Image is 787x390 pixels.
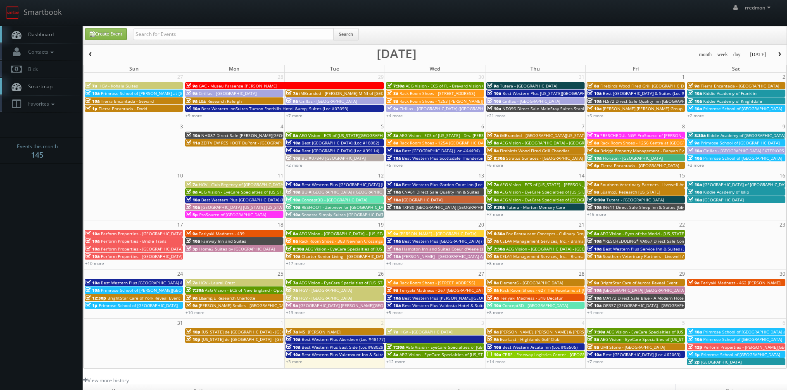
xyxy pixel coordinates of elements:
span: Teriyaki Madness - 439 [199,231,245,236]
span: HGV - Club Regency of [GEOGRAPHIC_DATA] [199,182,284,187]
span: 10a [186,238,200,244]
span: 10a [86,253,100,259]
a: +4 more [587,310,604,315]
span: AEG Vision - ECS of FL - Brevard Vision Care - Babcock [406,83,511,89]
span: 8a [487,140,499,146]
span: 10a [688,106,702,111]
span: 10a [487,90,501,96]
span: 9:30a [487,204,505,210]
span: 7a [587,132,599,138]
span: Best Western Plus Service Inn & Suites (Loc #61094) WHITE GLOVE [603,246,736,252]
button: month [696,50,715,60]
span: Bids [24,66,38,73]
span: Best [GEOGRAPHIC_DATA] (Loc #44494) [402,148,480,154]
span: Primrose School of [PERSON_NAME][GEOGRAPHIC_DATA] [101,287,212,293]
span: Best Western Plus [PERSON_NAME][GEOGRAPHIC_DATA]/[PERSON_NAME][GEOGRAPHIC_DATA] (Loc #10397) [402,295,614,301]
span: *RESCHEDULING* VA067 Direct Sale Comfort Suites [GEOGRAPHIC_DATA] [603,238,748,244]
span: 8a [487,287,499,293]
span: 7a [286,329,298,335]
a: +21 more [487,113,506,118]
span: 7a [186,182,197,187]
span: Tierra Encantada - Seward [101,98,154,104]
span: 8a [487,253,499,259]
span: AEG Vision - [GEOGRAPHIC_DATA] - [GEOGRAPHIC_DATA] [500,140,609,146]
span: 7a [487,132,499,138]
span: 10a [387,155,401,161]
span: 10a [688,329,702,335]
span: 10a [587,303,602,308]
span: 8a [587,182,599,187]
span: AEG Vision - ECS of [US_STATE] - Drs. [PERSON_NAME] and [PERSON_NAME] [399,132,548,138]
span: 7a [286,280,298,286]
span: 1p [86,106,97,111]
span: 10a [387,253,401,259]
span: 6a [487,329,499,335]
span: 9a [186,303,197,308]
span: Rack Room Shoes - 1256 Centre at [GEOGRAPHIC_DATA] [600,140,710,146]
span: Firebirds Wood Fired Grill [GEOGRAPHIC_DATA] [600,83,692,89]
span: 7:30a [186,287,204,293]
span: 10a [387,238,401,244]
span: 10a [587,295,602,301]
span: 6:30a [487,231,505,236]
span: Kiddie Academy of Islip [703,189,749,195]
span: ND096 Direct Sale MainStay Suites Stanley [502,106,589,111]
span: MSI [PERSON_NAME] [299,329,340,335]
span: 7a [286,90,298,96]
span: Best [GEOGRAPHIC_DATA] (Loc #18082) [302,140,379,146]
span: AEG Vision - ECS of [US_STATE][GEOGRAPHIC_DATA] [299,132,400,138]
span: 9a [587,189,599,195]
button: week [714,50,731,60]
a: +8 more [487,260,503,266]
span: 10a [387,197,401,203]
span: 10a [86,231,100,236]
span: Cirillas - [GEOGRAPHIC_DATA] [199,90,257,96]
span: 10a [286,197,300,203]
span: 10a [286,336,300,342]
span: 10a [487,303,501,308]
span: Tutera - Morton Memory Care [506,204,565,210]
span: Southern Veterinary Partners - Livewell Animal Urgent Care of Herriman [600,182,744,187]
span: Rack Room Shoes - [STREET_ADDRESS] [399,90,475,96]
span: 10p [186,336,200,342]
span: Cirillas - [GEOGRAPHIC_DATA] [502,98,560,104]
span: CNA61 Direct Sale Quality Inn & Suites [402,189,479,195]
span: 10a [86,98,100,104]
a: +4 more [386,260,403,266]
span: [PERSON_NAME], [PERSON_NAME] & [PERSON_NAME], LLC - [GEOGRAPHIC_DATA] [500,329,659,335]
span: 8a [387,280,398,286]
span: L&amp;E Research [US_STATE] [600,189,660,195]
span: Tutera - [GEOGRAPHIC_DATA] [500,83,557,89]
span: 8a [286,132,298,138]
span: Contacts [24,48,56,55]
span: [US_STATE] de [GEOGRAPHIC_DATA] - [GEOGRAPHIC_DATA] [202,329,316,335]
span: AEG Vision - EyeCare Specialties of [US_STATE] – [PERSON_NAME] Vision [606,329,749,335]
span: [PERSON_NAME] - [GEOGRAPHIC_DATA] [399,231,476,236]
span: 1p [86,303,97,308]
span: 5p [186,212,198,217]
span: 9a [186,98,197,104]
span: Teriyaki Madness - 318 Decatur [500,295,563,301]
a: +8 more [487,310,503,315]
span: 10a [286,189,300,195]
span: FL572 Direct Sale Quality Inn [GEOGRAPHIC_DATA] North I-75 [603,98,724,104]
span: 9a [286,303,298,308]
span: Rack Room Shoes - 1254 [GEOGRAPHIC_DATA] [399,140,490,146]
span: L&amp;E Research Charlotte [199,295,255,301]
a: +16 more [587,211,606,217]
a: +2 more [687,113,704,118]
span: 10a [688,336,702,342]
span: 8a [186,189,197,195]
span: 9a [387,287,398,293]
span: 9a [186,90,197,96]
span: [GEOGRAPHIC_DATA] [PERSON_NAME][GEOGRAPHIC_DATA] [299,303,414,308]
span: 9a [688,140,699,146]
span: Perform Properties - [GEOGRAPHIC_DATA] [101,246,183,252]
span: Tierra Encantada - Dodd [99,106,147,111]
span: AEG Vision - EyeCare Specialties of [US_STATE][PERSON_NAME] Eyecare Associates [305,246,469,252]
span: 9:30a [587,197,605,203]
span: 8a [286,238,298,244]
span: 10a [186,132,200,138]
span: 10a [688,189,702,195]
span: 3p [186,246,198,252]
